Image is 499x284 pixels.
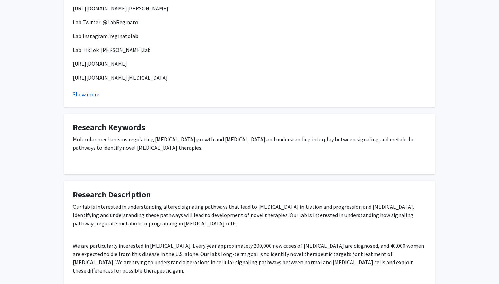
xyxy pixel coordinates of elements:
[73,123,426,133] h4: Research Keywords
[5,253,29,279] iframe: Chat
[73,241,426,275] p: We are particularly interested in [MEDICAL_DATA]. Every year approximately 200,000 new cases of [...
[73,32,426,40] p: Lab Instagram: reginatolab
[73,73,426,82] p: [URL][DOMAIN_NAME][MEDICAL_DATA]
[73,46,426,54] p: Lab TikTok: [PERSON_NAME].lab
[73,18,426,26] p: Lab Twitter: @LabReginato
[73,135,426,152] p: Molecular mechanisms regulating [MEDICAL_DATA] growth and [MEDICAL_DATA] and understanding interp...
[73,90,99,98] button: Show more
[73,60,426,68] p: [URL][DOMAIN_NAME]
[73,190,426,200] h4: Research Description
[73,203,426,228] p: Our lab is interested in understanding altered signaling pathways that lead to [MEDICAL_DATA] ini...
[73,4,426,12] p: [URL][DOMAIN_NAME][PERSON_NAME]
